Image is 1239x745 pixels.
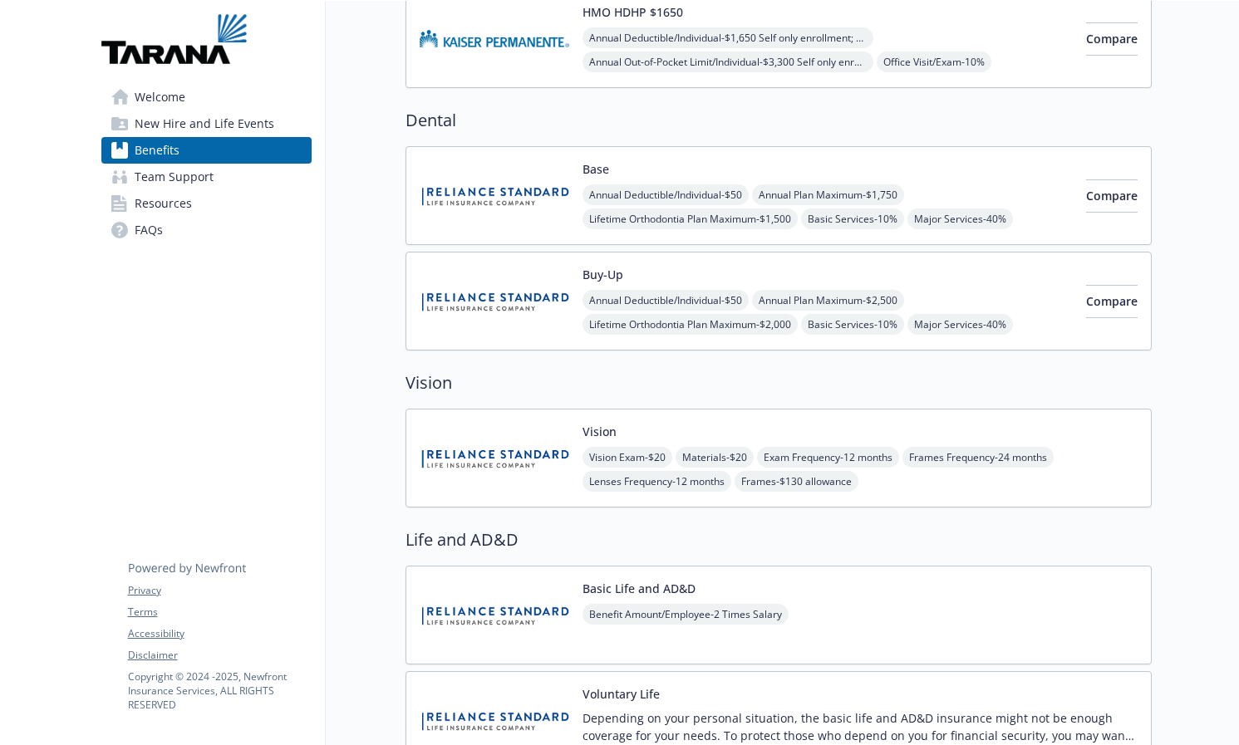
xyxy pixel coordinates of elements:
p: Copyright © 2024 - 2025 , Newfront Insurance Services, ALL RIGHTS RESERVED [128,669,311,712]
a: Privacy [128,583,311,598]
span: Annual Plan Maximum - $1,750 [752,184,904,205]
img: Reliance Standard Life Insurance Company carrier logo [420,423,569,493]
button: Compare [1086,22,1138,56]
a: FAQs [101,217,312,243]
a: Team Support [101,164,312,190]
span: Exam Frequency - 12 months [757,447,899,468]
span: Vision Exam - $20 [583,447,672,468]
span: Compare [1086,31,1138,47]
span: Basic Services - 10% [801,208,904,229]
a: Benefits [101,137,312,164]
button: Vision [583,423,617,440]
h2: Life and AD&D [406,527,1152,552]
span: New Hire and Life Events [135,110,274,137]
button: Base [583,160,609,178]
button: Compare [1086,285,1138,318]
span: Lifetime Orthodontia Plan Maximum - $2,000 [583,314,798,335]
button: Compare [1086,179,1138,213]
h2: Dental [406,108,1152,133]
a: Disclaimer [128,648,311,663]
a: New Hire and Life Events [101,110,312,137]
span: Compare [1086,293,1138,309]
span: Annual Deductible/Individual - $50 [583,290,749,311]
span: Compare [1086,188,1138,203]
a: Accessibility [128,626,311,641]
span: Major Services - 40% [907,314,1013,335]
span: FAQs [135,217,163,243]
img: Kaiser Permanente Insurance Company carrier logo [420,3,569,74]
span: Lifetime Orthodontia Plan Maximum - $1,500 [583,208,798,229]
span: Annual Out-of-Pocket Limit/Individual - $3,300 Self only enrollment; $3,300 for any one member wi... [583,51,873,72]
span: Benefits [135,137,179,164]
a: Terms [128,605,311,620]
button: Buy-Up [583,266,623,283]
span: Materials - $20 [676,447,754,468]
button: Voluntary Life [583,685,660,703]
span: Annual Deductible/Individual - $50 [583,184,749,205]
span: Annual Plan Maximum - $2,500 [752,290,904,311]
img: Reliance Standard Life Insurance Company carrier logo [420,580,569,650]
h2: Vision [406,370,1152,395]
span: Frames Frequency - 24 months [902,447,1054,468]
span: Office Visit/Exam - 10% [877,51,991,72]
img: Reliance Standard Life Insurance Company carrier logo [420,160,569,231]
img: Reliance Standard Life Insurance Company carrier logo [420,266,569,336]
span: Major Services - 40% [907,208,1013,229]
button: Basic Life and AD&D [583,580,696,597]
span: Resources [135,190,192,217]
span: Annual Deductible/Individual - $1,650 Self only enrollment; $3,300 for any one member within a Fa... [583,27,873,48]
span: Welcome [135,84,185,110]
button: HMO HDHP $1650 [583,3,683,21]
p: Depending on your personal situation, the basic life and AD&D insurance might not be enough cover... [583,709,1138,744]
span: Team Support [135,164,214,190]
span: Basic Services - 10% [801,314,904,335]
span: Benefit Amount/Employee - 2 Times Salary [583,604,789,625]
a: Resources [101,190,312,217]
a: Welcome [101,84,312,110]
span: Lenses Frequency - 12 months [583,471,731,492]
span: Frames - $130 allowance [735,471,858,492]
